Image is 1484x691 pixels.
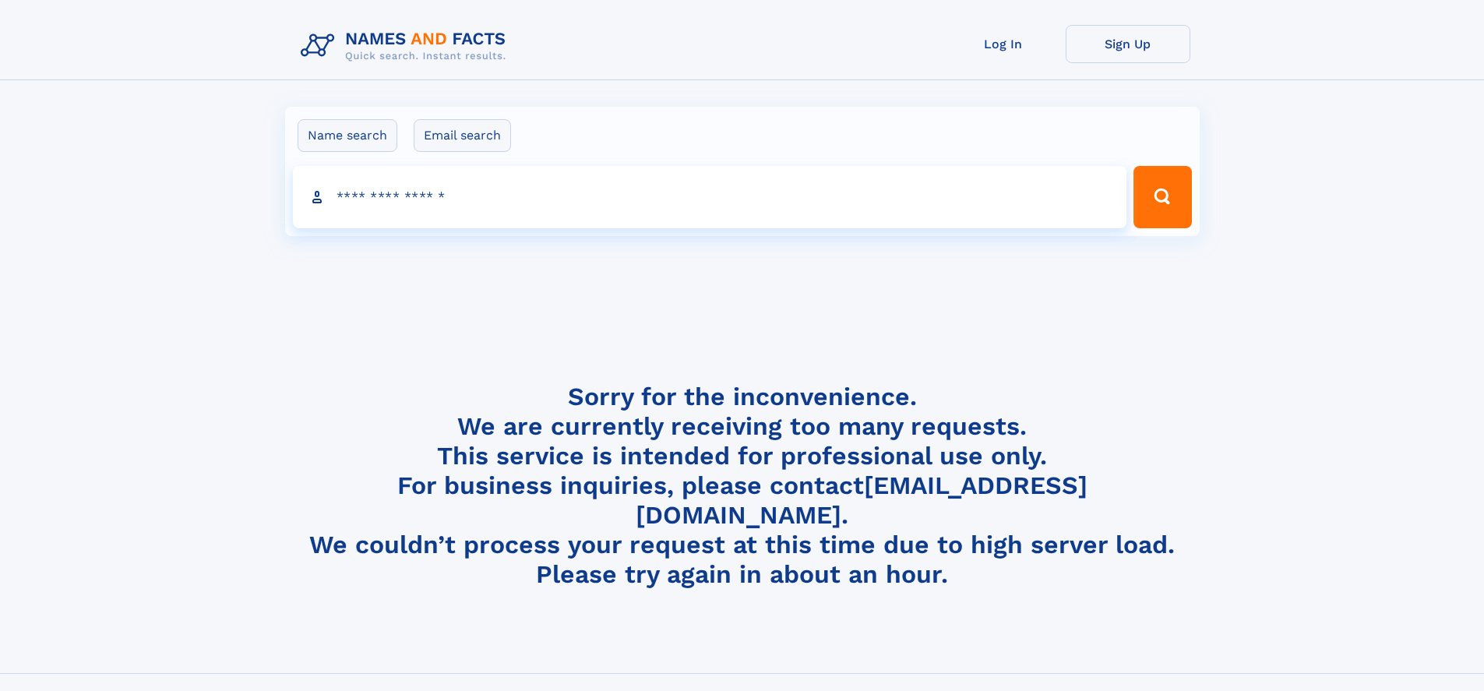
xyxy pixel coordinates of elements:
[414,119,511,152] label: Email search
[294,382,1190,590] h4: Sorry for the inconvenience. We are currently receiving too many requests. This service is intend...
[294,25,519,67] img: Logo Names and Facts
[1066,25,1190,63] a: Sign Up
[636,471,1087,530] a: [EMAIL_ADDRESS][DOMAIN_NAME]
[293,166,1127,228] input: search input
[1133,166,1191,228] button: Search Button
[298,119,397,152] label: Name search
[941,25,1066,63] a: Log In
